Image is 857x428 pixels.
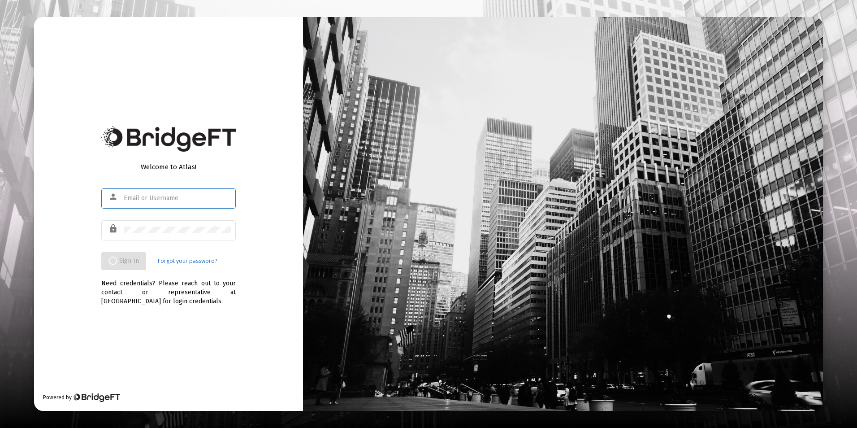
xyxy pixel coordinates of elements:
[101,126,236,152] img: Bridge Financial Technology Logo
[108,192,119,202] mat-icon: person
[43,393,120,402] div: Powered by
[158,257,217,266] a: Forgot your password?
[124,195,231,202] input: Email or Username
[73,393,120,402] img: Bridge Financial Technology Logo
[101,270,236,306] div: Need credentials? Please reach out to your contact or representative at [GEOGRAPHIC_DATA] for log...
[108,257,139,265] span: Sign In
[101,162,236,171] div: Welcome to Atlas!
[108,223,119,234] mat-icon: lock
[101,252,146,270] button: Sign In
